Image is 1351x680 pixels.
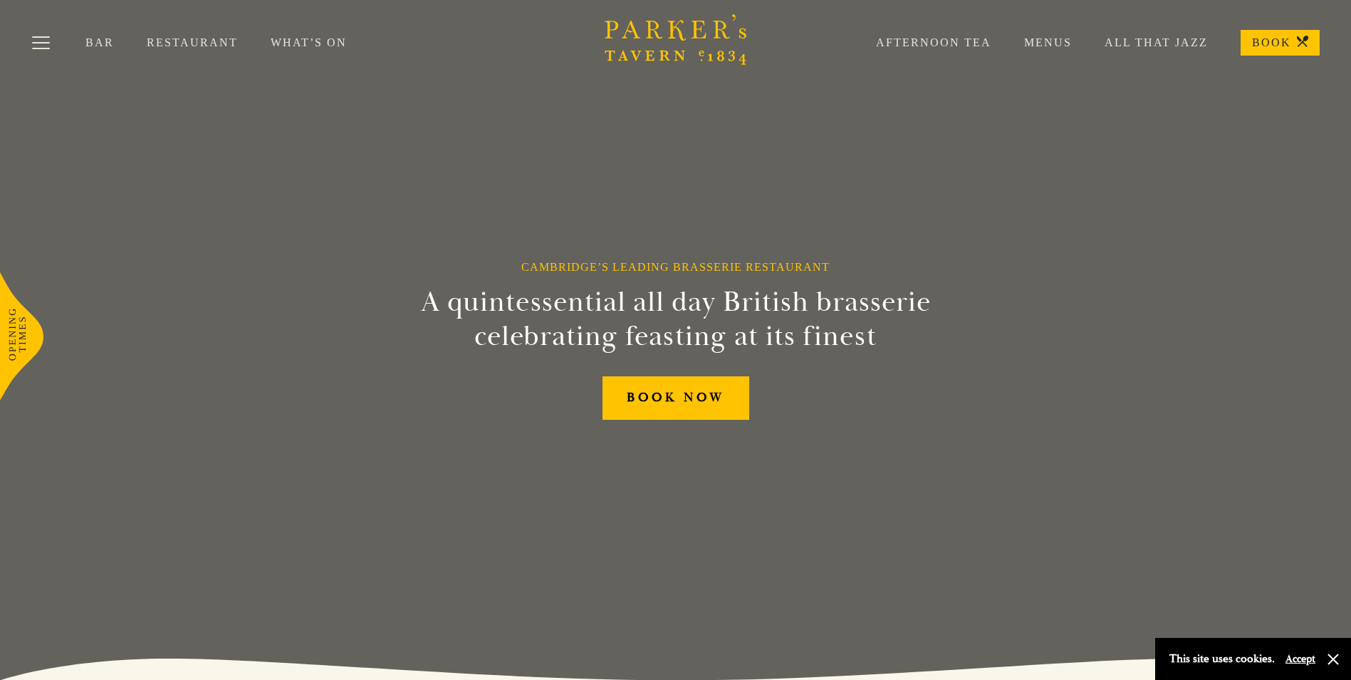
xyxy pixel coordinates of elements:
p: This site uses cookies. [1169,649,1275,669]
a: BOOK NOW [603,376,749,420]
button: Close and accept [1326,652,1340,666]
button: Accept [1285,652,1315,666]
h2: A quintessential all day British brasserie celebrating feasting at its finest [351,285,1001,354]
h1: Cambridge’s Leading Brasserie Restaurant [521,260,830,274]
